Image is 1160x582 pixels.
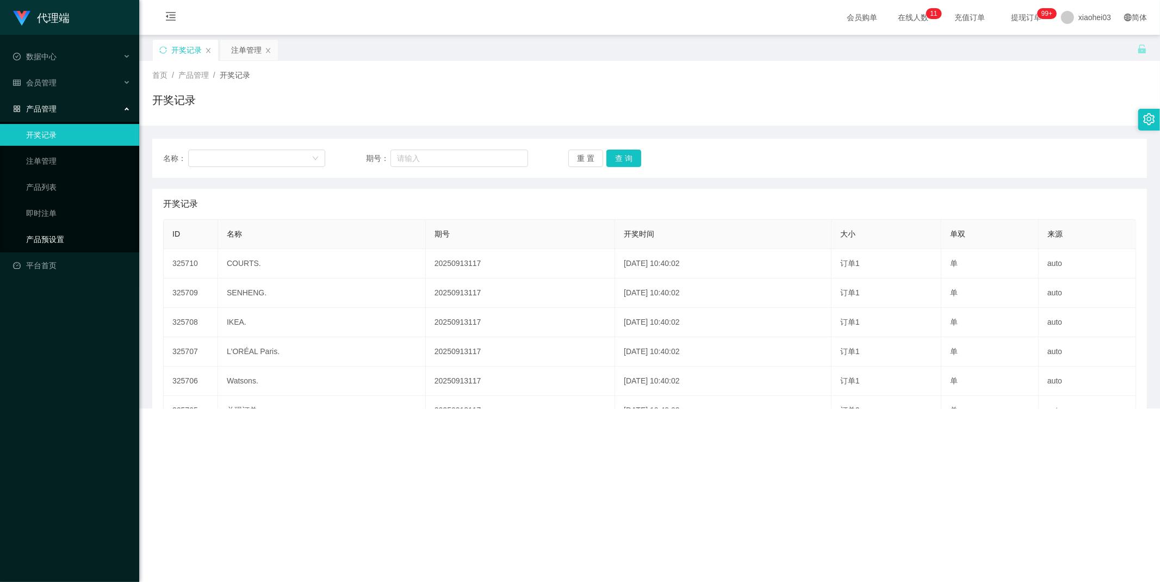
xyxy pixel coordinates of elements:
[950,318,958,326] span: 单
[265,47,271,54] i: 图标: close
[426,337,615,367] td: 20250913117
[312,155,319,163] i: 图标: down
[615,337,832,367] td: [DATE] 10:40:02
[840,288,860,297] span: 订单1
[218,249,426,278] td: COURTS.
[840,259,860,268] span: 订单1
[163,153,188,164] span: 名称：
[218,396,426,425] td: 兑现订单
[426,278,615,308] td: 20250913117
[26,202,131,224] a: 即时注单
[172,230,180,238] span: ID
[148,384,1151,395] div: 2021
[840,230,855,238] span: 大小
[1039,396,1136,425] td: auto
[178,71,209,79] span: 产品管理
[26,228,131,250] a: 产品预设置
[568,150,603,167] button: 重 置
[435,230,450,238] span: 期号
[164,278,218,308] td: 325709
[426,308,615,337] td: 20250913117
[624,230,654,238] span: 开奖时间
[13,11,30,26] img: logo.9652507e.png
[218,337,426,367] td: L'ORÉAL Paris.
[930,8,934,19] p: 1
[1143,113,1155,125] i: 图标: setting
[840,318,860,326] span: 订单1
[26,176,131,198] a: 产品列表
[840,376,860,385] span: 订单1
[426,249,615,278] td: 20250913117
[159,46,167,54] i: 图标: sync
[13,78,57,87] span: 会员管理
[926,8,941,19] sup: 11
[213,71,215,79] span: /
[163,197,198,210] span: 开奖记录
[840,347,860,356] span: 订单1
[152,71,168,79] span: 首页
[1137,44,1147,54] i: 图标: unlock
[13,104,57,113] span: 产品管理
[1037,8,1057,19] sup: 1183
[218,308,426,337] td: IKEA.
[950,347,958,356] span: 单
[1006,14,1047,21] span: 提现订单
[426,367,615,396] td: 20250913117
[390,150,528,167] input: 请输入
[1039,337,1136,367] td: auto
[218,278,426,308] td: SENHENG.
[949,14,990,21] span: 充值订单
[26,124,131,146] a: 开奖记录
[13,79,21,86] i: 图标: table
[1124,14,1132,21] i: 图标: global
[366,153,390,164] span: 期号：
[1047,230,1063,238] span: 来源
[164,249,218,278] td: 325710
[950,288,958,297] span: 单
[164,367,218,396] td: 325706
[950,376,958,385] span: 单
[1039,249,1136,278] td: auto
[950,230,965,238] span: 单双
[615,396,832,425] td: [DATE] 10:40:02
[13,13,70,22] a: 代理端
[171,40,202,60] div: 开奖记录
[152,92,196,108] h1: 开奖记录
[950,259,958,268] span: 单
[934,8,938,19] p: 1
[164,308,218,337] td: 325708
[1039,367,1136,396] td: auto
[13,105,21,113] i: 图标: appstore-o
[840,406,860,414] span: 订单2
[13,53,21,60] i: 图标: check-circle-o
[26,150,131,172] a: 注单管理
[37,1,70,35] h1: 代理端
[227,230,242,238] span: 名称
[164,337,218,367] td: 325707
[220,71,250,79] span: 开奖记录
[13,52,57,61] span: 数据中心
[152,1,189,35] i: 图标: menu-fold
[172,71,174,79] span: /
[615,367,832,396] td: [DATE] 10:40:02
[13,255,131,276] a: 图标: dashboard平台首页
[1039,308,1136,337] td: auto
[950,406,958,414] span: 单
[1039,278,1136,308] td: auto
[426,396,615,425] td: 20250913117
[615,308,832,337] td: [DATE] 10:40:02
[231,40,262,60] div: 注单管理
[205,47,212,54] i: 图标: close
[615,278,832,308] td: [DATE] 10:40:02
[892,14,934,21] span: 在线人数
[218,367,426,396] td: Watsons.
[164,396,218,425] td: 325705
[615,249,832,278] td: [DATE] 10:40:02
[606,150,641,167] button: 查 询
